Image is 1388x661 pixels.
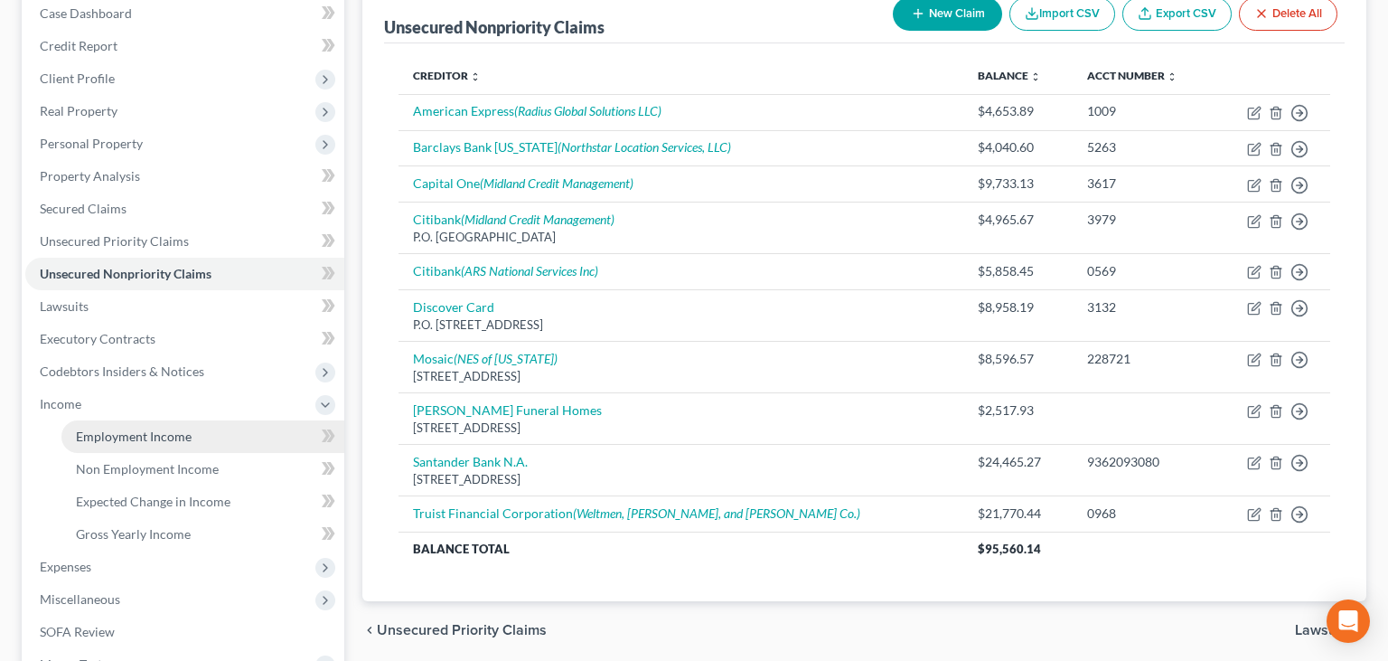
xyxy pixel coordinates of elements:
[978,542,1041,556] span: $95,560.14
[413,368,949,385] div: [STREET_ADDRESS]
[413,351,558,366] a: Mosaic(NES of [US_STATE])
[413,420,949,437] div: [STREET_ADDRESS]
[25,225,344,258] a: Unsecured Priority Claims
[978,211,1058,229] div: $4,965.67
[978,262,1058,280] div: $5,858.45
[25,258,344,290] a: Unsecured Nonpriority Claims
[1087,175,1200,193] div: 3617
[40,266,211,281] span: Unsecured Nonpriority Claims
[413,175,633,191] a: Capital One(Midland Credit Management)
[413,229,949,246] div: P.O. [GEOGRAPHIC_DATA]
[1087,69,1177,82] a: Acct Number unfold_more
[1087,138,1200,156] div: 5263
[40,5,132,21] span: Case Dashboard
[40,331,155,346] span: Executory Contracts
[362,623,377,637] i: chevron_left
[470,71,481,82] i: unfold_more
[40,201,127,216] span: Secured Claims
[40,298,89,314] span: Lawsuits
[61,518,344,551] a: Gross Yearly Income
[1327,600,1370,643] div: Open Intercom Messenger
[573,505,860,521] i: (Weltmen, [PERSON_NAME], and [PERSON_NAME] Co.)
[413,103,661,118] a: American Express(Radius Global Solutions LLC)
[461,212,614,227] i: (Midland Credit Management)
[40,396,81,411] span: Income
[40,136,143,151] span: Personal Property
[413,139,731,155] a: Barclays Bank [US_STATE](Northstar Location Services, LLC)
[61,453,344,486] a: Non Employment Income
[25,193,344,225] a: Secured Claims
[40,103,117,118] span: Real Property
[40,38,117,53] span: Credit Report
[362,623,547,637] button: chevron_left Unsecured Priority Claims
[40,559,91,574] span: Expenses
[25,30,344,62] a: Credit Report
[1087,262,1200,280] div: 0569
[978,175,1058,193] div: $9,733.13
[413,299,494,315] a: Discover Card
[413,263,598,279] a: Citibank(ARS National Services Inc)
[399,532,963,564] th: Balance Total
[480,175,633,191] i: (Midland Credit Management)
[40,624,115,639] span: SOFA Review
[978,298,1058,316] div: $8,958.19
[413,402,602,418] a: [PERSON_NAME] Funeral Homes
[40,168,140,184] span: Property Analysis
[76,429,192,444] span: Employment Income
[413,454,528,469] a: Santander Bank N.A.
[61,420,344,453] a: Employment Income
[61,486,344,518] a: Expected Change in Income
[1030,71,1041,82] i: unfold_more
[25,160,344,193] a: Property Analysis
[377,623,547,637] span: Unsecured Priority Claims
[1087,298,1200,316] div: 3132
[40,233,189,249] span: Unsecured Priority Claims
[978,453,1058,471] div: $24,465.27
[413,471,949,488] div: [STREET_ADDRESS]
[76,494,230,509] span: Expected Change in Income
[40,591,120,607] span: Miscellaneous
[1295,623,1366,637] button: Lawsuits chevron_right
[1087,211,1200,229] div: 3979
[76,526,191,542] span: Gross Yearly Income
[25,616,344,648] a: SOFA Review
[558,139,731,155] i: (Northstar Location Services, LLC)
[413,69,481,82] a: Creditor unfold_more
[76,461,219,477] span: Non Employment Income
[978,138,1058,156] div: $4,040.60
[978,401,1058,420] div: $2,517.93
[40,364,204,379] span: Codebtors Insiders & Notices
[1087,453,1200,471] div: 9362093080
[454,351,558,366] i: (NES of [US_STATE])
[40,71,115,86] span: Client Profile
[413,212,614,227] a: Citibank(Midland Credit Management)
[461,263,598,279] i: (ARS National Services Inc)
[978,69,1041,82] a: Balance unfold_more
[978,102,1058,120] div: $4,653.89
[384,16,605,38] div: Unsecured Nonpriority Claims
[25,290,344,323] a: Lawsuits
[1295,623,1352,637] span: Lawsuits
[514,103,661,118] i: (Radius Global Solutions LLC)
[1167,71,1177,82] i: unfold_more
[1087,350,1200,368] div: 228721
[1087,505,1200,523] div: 0968
[413,505,860,521] a: Truist Financial Corporation(Weltmen, [PERSON_NAME], and [PERSON_NAME] Co.)
[978,350,1058,368] div: $8,596.57
[1087,102,1200,120] div: 1009
[25,323,344,355] a: Executory Contracts
[413,316,949,334] div: P.O. [STREET_ADDRESS]
[978,505,1058,523] div: $21,770.44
